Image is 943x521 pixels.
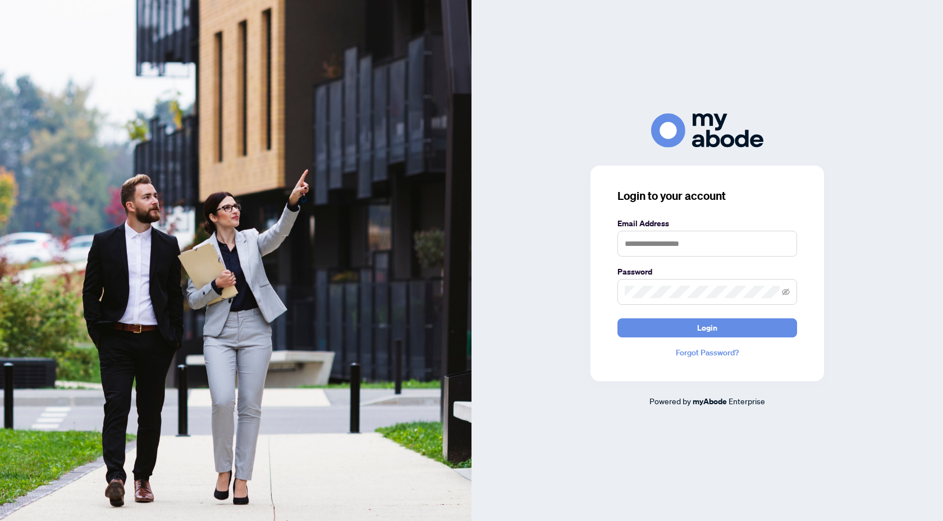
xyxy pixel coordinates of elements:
h3: Login to your account [617,188,797,204]
span: eye-invisible [782,288,790,296]
label: Email Address [617,217,797,230]
a: myAbode [693,395,727,408]
a: Forgot Password? [617,346,797,359]
span: Enterprise [729,396,765,406]
img: ma-logo [651,113,763,148]
label: Password [617,266,797,278]
span: Powered by [649,396,691,406]
span: Login [697,319,717,337]
button: Login [617,318,797,337]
